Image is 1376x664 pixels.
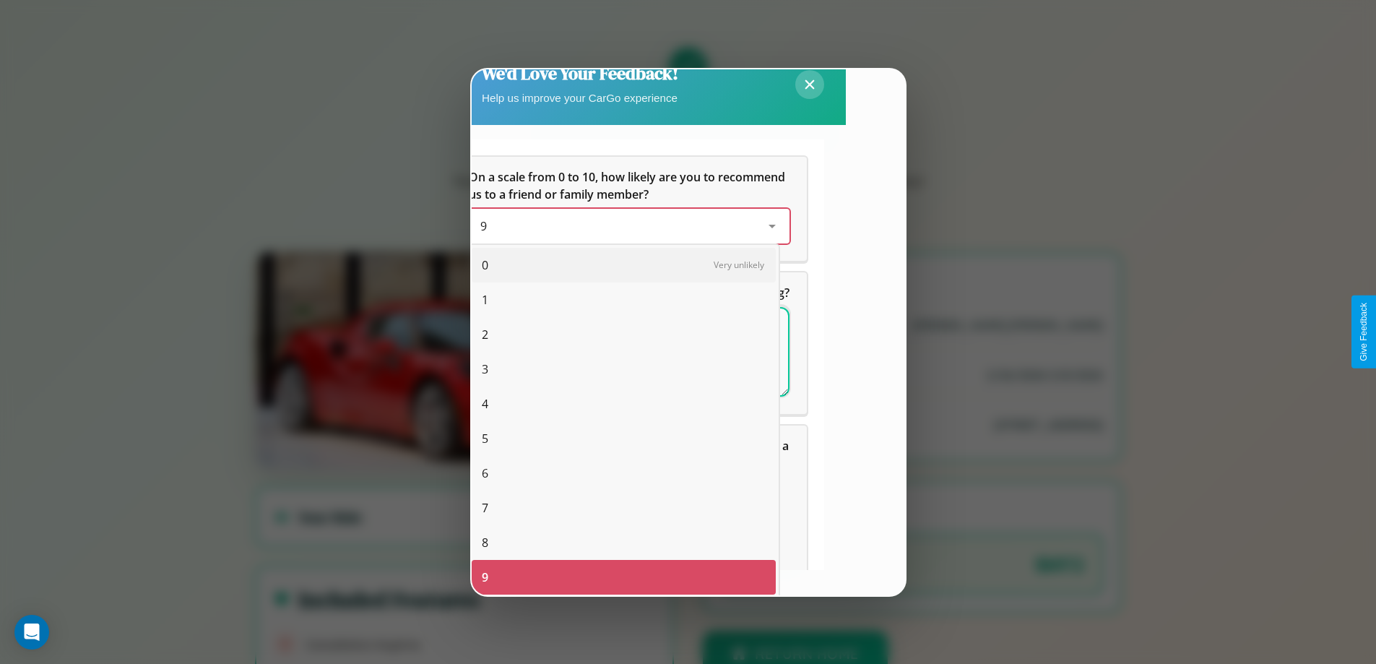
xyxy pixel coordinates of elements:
div: 4 [472,387,776,421]
span: 8 [482,534,488,551]
div: 5 [472,421,776,456]
span: 5 [482,430,488,447]
div: 1 [472,283,776,317]
div: Give Feedback [1359,303,1369,361]
div: 10 [472,595,776,629]
span: 4 [482,395,488,413]
span: On a scale from 0 to 10, how likely are you to recommend us to a friend or family member? [469,169,788,202]
span: Very unlikely [714,259,764,271]
div: Open Intercom Messenger [14,615,49,650]
div: 8 [472,525,776,560]
span: 9 [482,569,488,586]
span: 1 [482,291,488,309]
h2: We'd Love Your Feedback! [482,61,678,85]
span: Which of the following features do you value the most in a vehicle? [469,438,792,471]
div: 3 [472,352,776,387]
span: 0 [482,256,488,274]
div: 7 [472,491,776,525]
span: 2 [482,326,488,343]
h5: On a scale from 0 to 10, how likely are you to recommend us to a friend or family member? [469,168,789,203]
div: 6 [472,456,776,491]
div: 0 [472,248,776,283]
span: 6 [482,465,488,482]
div: 2 [472,317,776,352]
span: 9 [480,218,487,234]
span: 3 [482,361,488,378]
div: 9 [472,560,776,595]
span: 7 [482,499,488,517]
span: What can we do to make your experience more satisfying? [469,285,789,301]
p: Help us improve your CarGo experience [482,88,678,108]
div: On a scale from 0 to 10, how likely are you to recommend us to a friend or family member? [451,157,807,261]
div: On a scale from 0 to 10, how likely are you to recommend us to a friend or family member? [469,209,789,243]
